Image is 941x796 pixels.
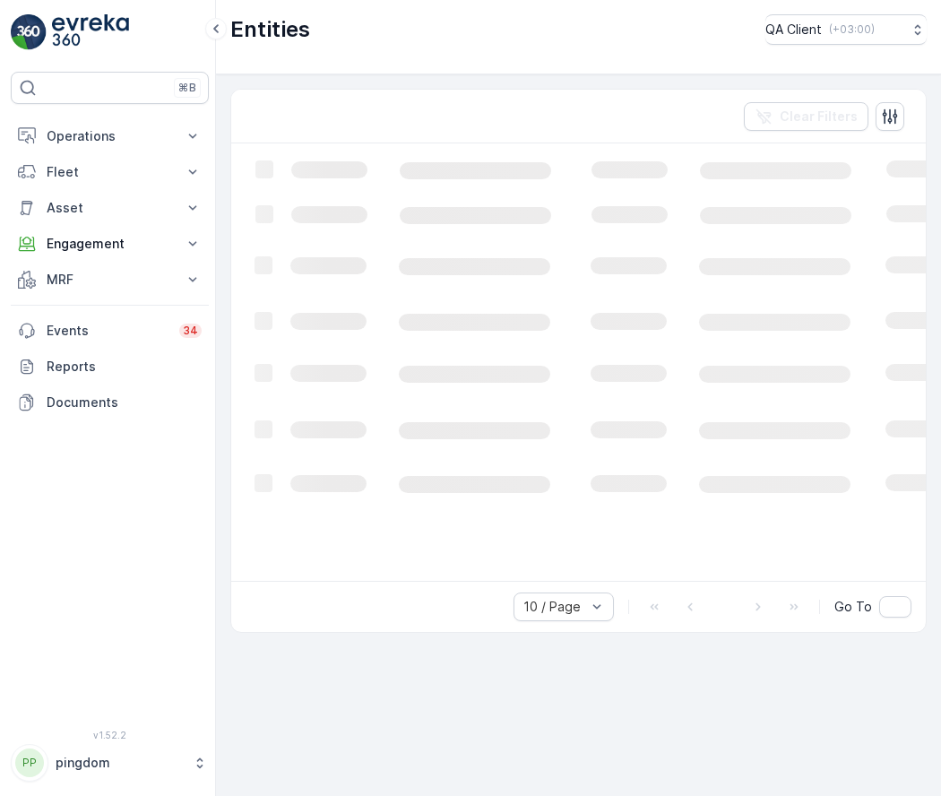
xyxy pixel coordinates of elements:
p: Asset [47,199,173,217]
button: Asset [11,190,209,226]
a: Reports [11,349,209,385]
p: Documents [47,394,202,411]
p: 34 [183,324,198,338]
button: MRF [11,262,209,298]
button: Engagement [11,226,209,262]
a: Events34 [11,313,209,349]
button: Clear Filters [744,102,868,131]
p: Clear Filters [780,108,858,125]
div: PP [15,748,44,777]
p: ( +03:00 ) [829,22,875,37]
span: v 1.52.2 [11,730,209,740]
p: MRF [47,271,173,289]
p: Operations [47,127,173,145]
p: pingdom [56,754,184,772]
p: Reports [47,358,202,376]
a: Documents [11,385,209,420]
p: Engagement [47,235,173,253]
button: Fleet [11,154,209,190]
button: PPpingdom [11,744,209,782]
p: ⌘B [178,81,196,95]
img: logo_light-DOdMpM7g.png [52,14,129,50]
p: Fleet [47,163,173,181]
p: Entities [230,15,310,44]
img: logo [11,14,47,50]
p: Events [47,322,168,340]
button: QA Client(+03:00) [765,14,927,45]
button: Operations [11,118,209,154]
span: Go To [834,598,872,616]
p: QA Client [765,21,822,39]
